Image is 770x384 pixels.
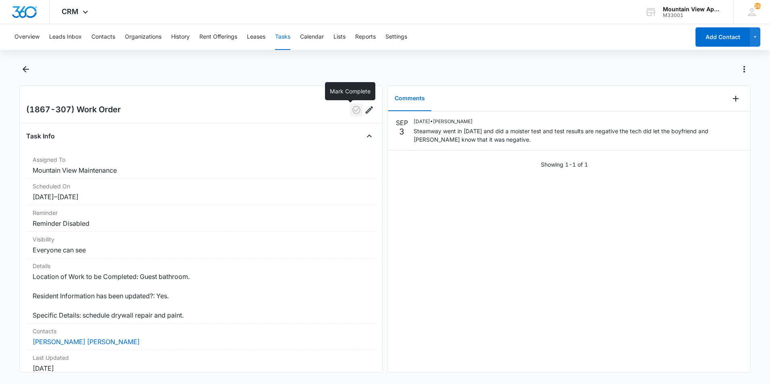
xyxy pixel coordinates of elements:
p: Steamway went in [DATE] and did a moister test and test results are negative the tech did let the... [414,127,742,144]
dt: Scheduled On [33,182,369,190]
button: Add Contact [695,27,750,47]
div: Last Updated[DATE] [26,350,376,377]
p: Showing 1-1 of 1 [541,160,588,169]
button: Tasks [275,24,290,50]
p: [DATE] • [PERSON_NAME] [414,118,742,125]
button: History [171,24,190,50]
button: Settings [385,24,407,50]
button: Reports [355,24,376,50]
div: account name [663,6,722,12]
h4: Task Info [26,131,55,141]
button: Close [363,130,376,142]
button: Actions [738,63,751,76]
dd: [DATE] – [DATE] [33,192,369,202]
div: DetailsLocation of Work to be Completed: Guest bathroom. Resident Information has been updated?: ... [26,258,376,324]
span: CRM [62,7,79,16]
button: Contacts [91,24,115,50]
div: notifications count [754,3,761,9]
button: Organizations [125,24,161,50]
div: Contacts[PERSON_NAME] [PERSON_NAME] [26,324,376,350]
div: VisibilityEveryone can see [26,232,376,258]
dd: Everyone can see [33,245,369,255]
button: Lists [333,24,346,50]
div: account id [663,12,722,18]
div: ReminderReminder Disabled [26,205,376,232]
button: Edit [363,103,376,116]
button: Overview [14,24,39,50]
dt: Assigned To [33,155,369,164]
h2: (1867-307) Work Order [26,103,121,116]
dt: Visibility [33,235,369,244]
button: Leads Inbox [49,24,82,50]
p: 3 [399,128,404,136]
button: Leases [247,24,265,50]
p: SEP [396,118,408,128]
span: 154 [754,3,761,9]
div: Assigned ToMountain View Maintenance [26,152,376,179]
dt: Contacts [33,327,369,335]
button: Back [19,63,32,76]
button: Rent Offerings [199,24,237,50]
dd: Mountain View Maintenance [33,165,369,175]
div: Mark Complete [325,82,375,100]
button: Calendar [300,24,324,50]
div: Scheduled On[DATE]–[DATE] [26,179,376,205]
button: Comments [388,86,431,111]
button: Add Comment [729,92,742,105]
dd: Reminder Disabled [33,219,369,228]
dd: Location of Work to be Completed: Guest bathroom. Resident Information has been updated?: Yes. Sp... [33,272,369,320]
a: [PERSON_NAME] [PERSON_NAME] [33,338,140,346]
dt: Last Updated [33,353,369,362]
dt: Reminder [33,209,369,217]
dt: Details [33,262,369,270]
dd: [DATE] [33,363,369,373]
